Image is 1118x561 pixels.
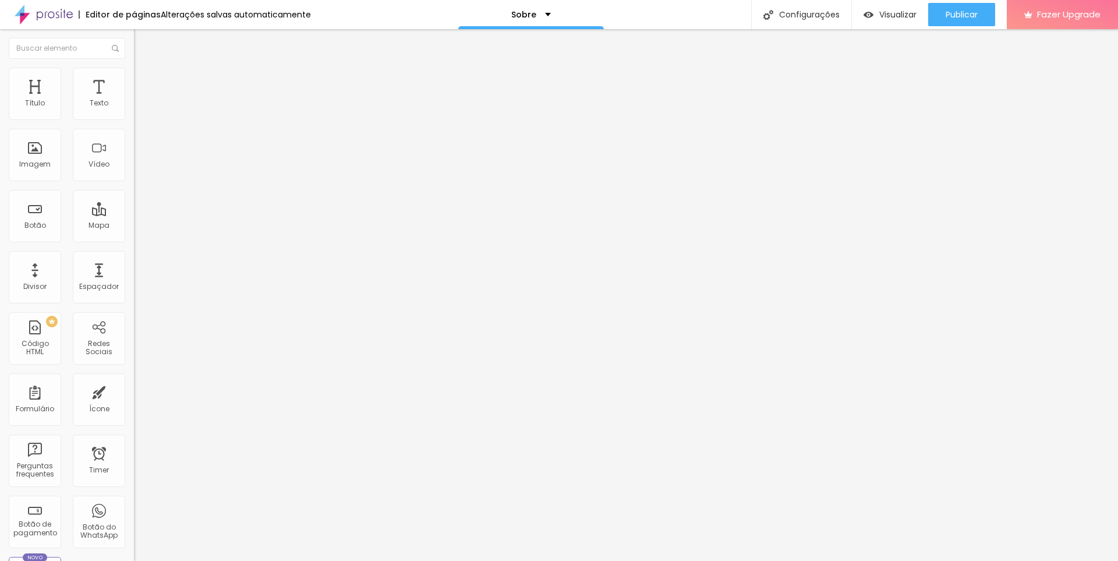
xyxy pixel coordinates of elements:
div: Botão de pagamento [12,520,58,537]
button: Visualizar [852,3,928,26]
div: Espaçador [79,283,119,291]
div: Timer [89,466,109,474]
div: Formulário [16,405,54,413]
div: Divisor [23,283,47,291]
span: Publicar [946,10,978,19]
p: Sobre [511,10,536,19]
div: Vídeo [89,160,109,168]
div: Botão [24,221,46,230]
span: Fazer Upgrade [1037,9,1101,19]
img: Icone [112,45,119,52]
button: Publicar [928,3,995,26]
div: Mapa [89,221,109,230]
div: Título [25,99,45,107]
div: Imagem [19,160,51,168]
img: Icone [763,10,773,20]
img: view-1.svg [864,10,873,20]
div: Perguntas frequentes [12,462,58,479]
input: Buscar elemento [9,38,125,59]
div: Código HTML [12,340,58,357]
div: Botão do WhatsApp [76,523,122,540]
div: Ícone [89,405,109,413]
span: Visualizar [879,10,917,19]
div: Editor de páginas [79,10,161,19]
div: Redes Sociais [76,340,122,357]
div: Texto [90,99,108,107]
div: Alterações salvas automaticamente [161,10,311,19]
iframe: Editor [134,29,1118,561]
